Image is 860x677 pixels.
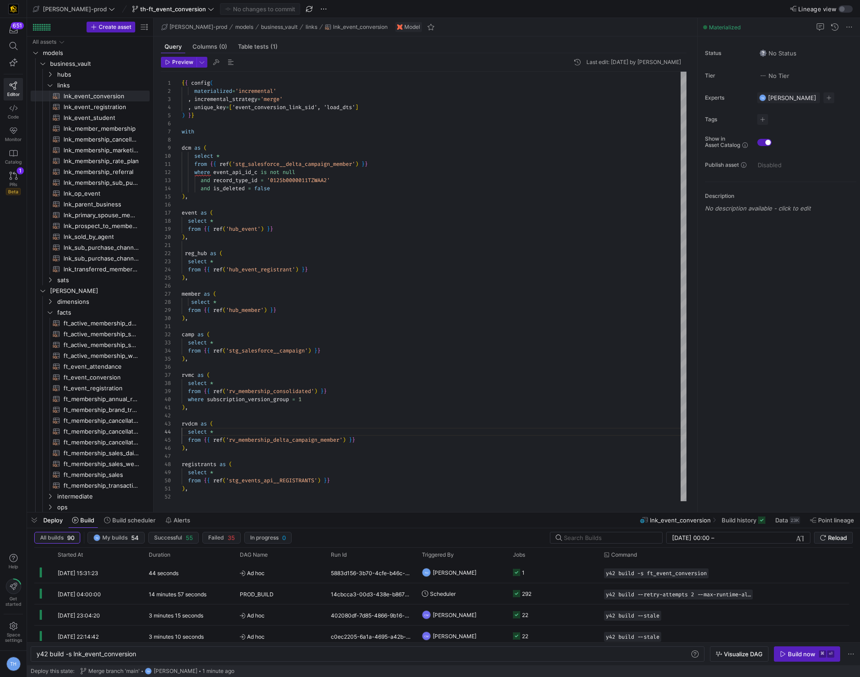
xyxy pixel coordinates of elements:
[188,112,191,119] span: }
[64,188,139,199] span: lnk_op_event​​​​​​​​​​
[31,469,150,480] a: ft_membership_sales​​​​​​​​​​
[31,350,150,361] a: ft_active_membership_weekly_forecast​​​​​​​​​​
[235,87,276,95] span: 'incremental'
[64,448,139,458] span: ft_membership_sales_daily_forecast​​​​​​​​​​
[31,415,150,426] a: ft_membership_cancellations_daily_forecast​​​​​​​​​​
[182,128,194,135] span: with
[248,185,251,192] span: =
[31,145,150,156] div: Press SPACE to select this row.
[232,160,355,168] span: 'stg_salesforce__delta_campaign_member'
[80,517,94,524] span: Build
[31,123,150,134] a: lnk_member_membership​​​​​​​​​​
[261,96,283,103] span: 'merge'
[202,532,241,544] button: Failed35
[4,22,23,38] button: 651
[31,318,150,329] a: ft_active_membership_daily_forecast​​​​​​​​​​
[306,24,317,30] span: links
[31,47,150,58] div: Press SPACE to select this row.
[64,437,139,448] span: ft_membership_cancellations​​​​​​​​​​
[182,112,185,119] span: )
[64,178,139,188] span: lnk_membership_sub_purchase_channel​​​​​​​​​​
[9,5,18,14] img: https://storage.googleapis.com/y42-prod-data-exchange/images/uAsz27BndGEK0hZWDFeOjoxA7jCwgK9jE472...
[4,1,23,17] a: https://storage.googleapis.com/y42-prod-data-exchange/images/uAsz27BndGEK0hZWDFeOjoxA7jCwgK9jE472...
[161,128,171,136] div: 7
[716,534,775,541] input: End datetime
[43,48,148,58] span: models
[130,3,216,15] button: th-ft_event_conversion
[50,286,148,296] span: [PERSON_NAME]
[31,91,150,101] div: Press SPACE to select this row.
[564,534,655,541] input: Search Builds
[161,152,171,160] div: 10
[31,156,150,166] div: Press SPACE to select this row.
[4,146,23,168] a: Catalog
[31,58,150,69] div: Press SPACE to select this row.
[229,104,232,111] span: [
[31,458,150,469] a: ft_membership_sales_weekly_forecast​​​​​​​​​​
[161,87,171,95] div: 2
[201,209,207,216] span: as
[759,50,767,57] img: No status
[232,104,355,111] span: 'event_conversion_link_sid', 'load_dts'
[207,225,210,233] span: {
[219,44,227,50] span: (0)
[325,583,416,604] div: 14cbcca3-00d3-438e-b867-9122f3624df6
[161,57,197,68] button: Preview
[798,5,837,13] span: Lineage view
[827,650,834,658] kbd: ⏎
[161,111,171,119] div: 5
[161,209,171,217] div: 17
[404,24,420,30] span: Model
[208,535,224,541] span: Failed
[64,480,139,491] span: ft_membership_transaction​​​​​​​​​​
[818,517,854,524] span: Point lineage
[161,160,171,168] div: 11
[759,50,796,57] span: No Status
[759,72,767,79] img: No tier
[705,50,750,56] span: Status
[93,534,101,541] div: TH
[161,144,171,152] div: 9
[709,24,741,31] span: Materialized
[254,185,270,192] span: false
[4,654,23,673] button: TH
[31,372,150,383] div: Press SPACE to select this row.
[4,550,23,573] button: Help
[64,470,139,480] span: ft_membership_sales​​​​​​​​​​
[226,225,261,233] span: 'hub_event'
[188,96,191,103] span: ,
[9,182,17,187] span: PRs
[31,307,150,318] div: Press SPACE to select this row.
[188,104,191,111] span: ,
[240,584,274,605] span: PROD_BUILD
[64,264,139,274] span: lnk_transferred_membership​​​​​​​​​​
[355,160,358,168] span: )
[4,618,23,647] a: Spacesettings
[154,535,182,541] span: Successful
[182,209,197,216] span: event
[31,480,150,491] a: ft_membership_transaction​​​​​​​​​​
[261,177,264,184] span: =
[233,22,256,32] button: models
[261,169,267,176] span: is
[165,44,182,50] span: Query
[64,318,139,329] span: ft_active_membership_daily_forecast​​​​​​​​​​
[64,253,139,264] span: lnk_sub_purchase_channel_weekly_forecast​​​​​​​​​​
[31,177,150,188] div: Press SPACE to select this row.
[261,24,297,30] span: business_vault
[4,78,23,101] a: Editor
[31,361,150,372] a: ft_event_attendance​​​​​​​​​​
[64,124,139,134] span: lnk_member_membership​​​​​​​​​​
[213,177,257,184] span: record_type_id
[31,231,150,242] a: lnk_sold_by_agent​​​​​​​​​​
[161,201,171,209] div: 16
[191,79,210,87] span: config
[204,225,207,233] span: {
[397,24,403,30] img: undefined
[210,209,213,216] span: (
[8,114,19,119] span: Code
[365,160,368,168] span: }
[244,532,292,544] button: In progress0
[194,104,226,111] span: unique_key
[194,169,210,176] span: where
